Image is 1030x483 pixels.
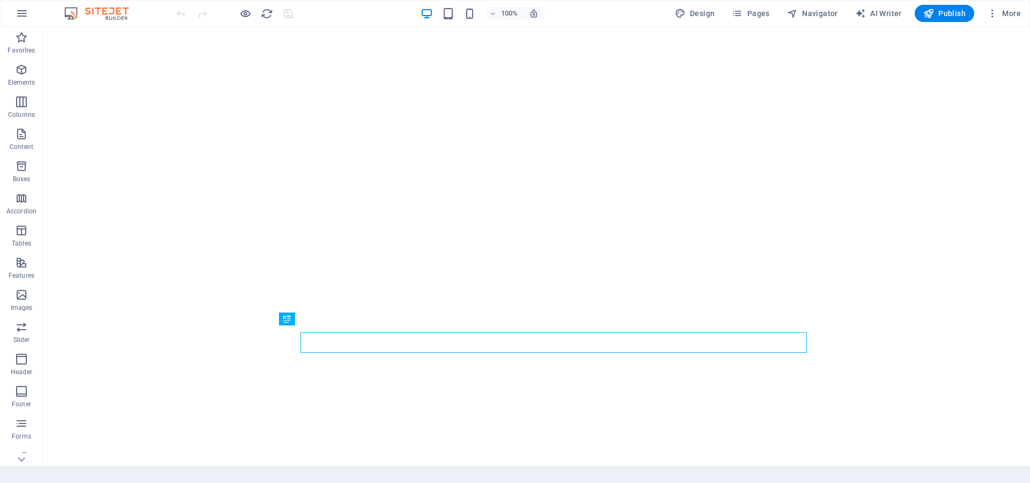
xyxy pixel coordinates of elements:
h6: 100% [501,7,518,20]
span: Pages [732,8,769,19]
p: Tables [12,239,31,248]
i: On resize automatically adjust zoom level to fit chosen device. [529,9,539,18]
p: Slider [13,336,30,344]
button: reload [260,7,273,20]
button: AI Writer [851,5,906,22]
p: Content [10,143,33,151]
button: Navigator [783,5,842,22]
button: Pages [727,5,774,22]
div: Design (Ctrl+Alt+Y) [671,5,719,22]
button: Click here to leave preview mode and continue editing [239,7,252,20]
button: More [983,5,1025,22]
p: Favorites [8,46,35,55]
p: Images [11,303,33,312]
span: Navigator [787,8,838,19]
p: Features [9,271,34,280]
button: Design [671,5,719,22]
p: Columns [8,110,35,119]
p: Header [11,368,32,376]
span: Design [675,8,715,19]
p: Forms [12,432,31,441]
i: Reload page [261,8,273,20]
p: Elements [8,78,35,87]
p: Boxes [13,175,31,183]
p: Accordion [6,207,36,216]
p: Footer [12,400,31,408]
span: Publish [923,8,966,19]
button: 100% [485,7,523,20]
span: More [987,8,1021,19]
button: Publish [915,5,974,22]
img: Editor Logo [62,7,142,20]
span: AI Writer [855,8,902,19]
